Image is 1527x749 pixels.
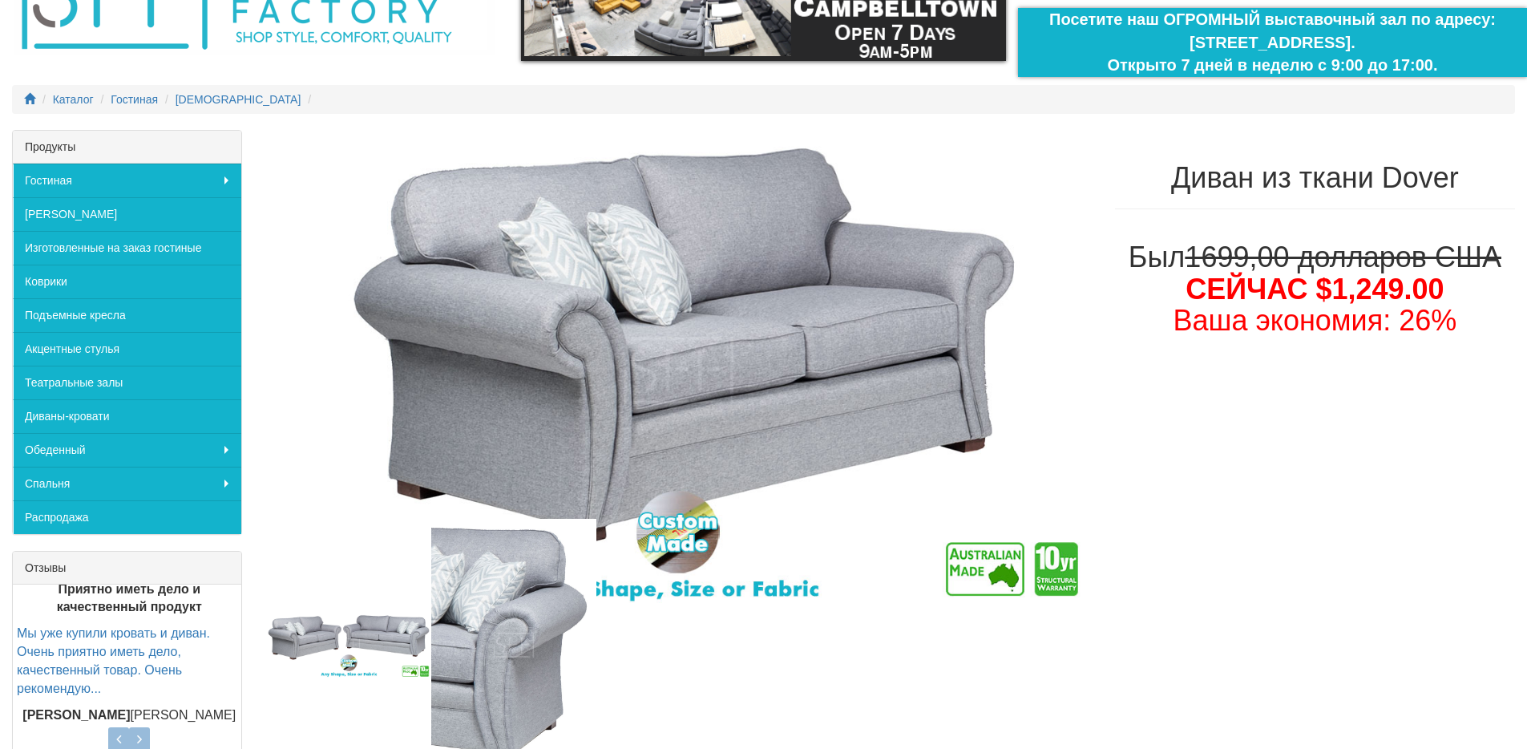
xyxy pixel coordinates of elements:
a: Обеденный [13,433,241,467]
font: Театральные залы [25,376,123,389]
font: Посетите наш ОГРОМНЫЙ выставочный зал по адресу: [1049,10,1496,28]
a: Акцентные стулья [13,332,241,366]
a: Распродажа [13,500,241,534]
font: Спальня [25,477,70,490]
a: Диваны-кровати [13,399,241,433]
font: Приятно иметь дело и качественный продукт [57,582,202,614]
a: Спальня [13,467,241,500]
a: Подъемные кресла [13,298,241,332]
a: Гостиная [111,93,158,106]
font: Отзывы [25,561,66,574]
font: 1699,00 долларов США [1185,241,1501,273]
font: [PERSON_NAME] [22,708,130,722]
font: Коврики [25,275,67,288]
font: Продукты [25,140,75,153]
a: Каталог [53,93,94,106]
font: Распродажа [25,511,89,524]
a: Изготовленные на заказ гостиные [13,231,241,265]
a: Коврики [13,265,241,298]
a: Мы уже купили кровать и диван. Очень приятно иметь дело, качественный товар. Очень рекомендую... [17,626,210,695]
font: Акцентные стулья [25,342,119,355]
font: Гостиная [25,174,72,187]
a: [DEMOGRAPHIC_DATA] [176,93,301,106]
a: Гостиная [13,164,241,197]
font: СЕЙЧАС $1,249.00 [1186,273,1444,306]
font: Диваны-кровати [25,410,110,423]
font: Диван из ткани Dover [1171,161,1459,194]
font: Обеденный [25,443,86,456]
font: [PERSON_NAME] [25,208,117,221]
font: [PERSON_NAME] [131,708,236,722]
font: Открыто 7 дней в неделю с 9:00 до 17:00. [1107,56,1437,74]
a: [PERSON_NAME] [13,197,241,231]
font: Подъемные кресла [25,309,126,322]
font: Изготовленные на заказ гостиные [25,241,201,254]
font: Был [1129,241,1186,273]
font: [STREET_ADDRESS]. [1190,34,1355,51]
a: Театральные залы [13,366,241,399]
font: Ваша экономия: 26% [1173,304,1456,337]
